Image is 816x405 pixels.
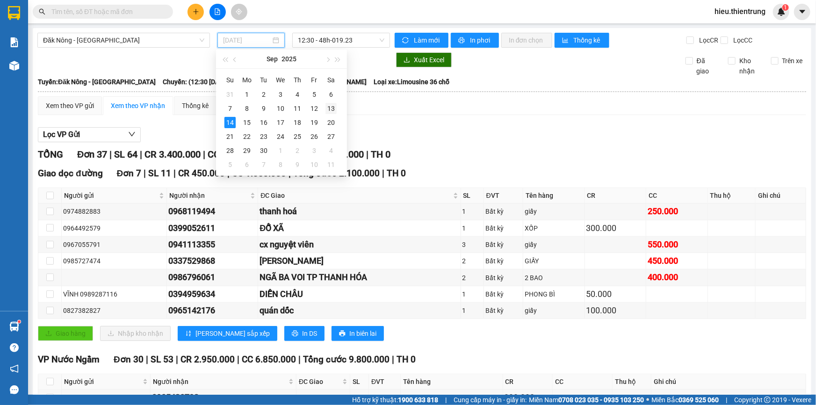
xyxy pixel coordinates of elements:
b: [DOMAIN_NAME] [125,7,226,23]
div: 2 BAO [525,273,583,283]
span: 1 [784,4,787,11]
div: giấy [525,206,583,217]
b: Tuyến: Đăk Nông - [GEOGRAPHIC_DATA] [38,78,156,86]
img: warehouse-icon [9,61,19,71]
div: 400.000 [648,271,706,284]
span: Tổng cước 9.800.000 [303,354,390,365]
span: sort-ascending [185,330,192,338]
span: 12:30 - 48h-019.23 [298,33,384,47]
td: 2025-10-06 [238,158,255,172]
span: copyright [764,397,771,403]
td: 2025-09-22 [238,130,255,144]
span: CC 8.500.000 [208,149,264,160]
div: thanh hoá [260,205,459,218]
input: Tìm tên, số ĐT hoặc mã đơn [51,7,162,17]
span: Trên xe [779,56,807,66]
td: 2025-09-26 [306,130,323,144]
span: SL 64 [114,149,137,160]
td: 2025-10-10 [306,158,323,172]
img: solution-icon [9,37,19,47]
div: 26 [309,131,320,142]
td: 2025-09-08 [238,101,255,116]
span: printer [339,330,346,338]
div: 11 [292,103,303,114]
sup: 1 [782,4,789,11]
span: down [128,130,136,138]
div: GIẤY [525,256,583,266]
th: Su [222,72,238,87]
div: XỐP [525,223,583,233]
div: 6 [325,89,337,100]
div: NGÃ BA VOI TP THANH HÓA [260,271,459,284]
div: giấy [525,305,583,316]
span: | [445,395,447,405]
div: Xem theo VP nhận [111,101,165,111]
td: 2025-09-15 [238,116,255,130]
div: 30 [258,145,269,156]
span: TH 0 [397,354,416,365]
td: 2025-09-04 [289,87,306,101]
td: 2025-09-18 [289,116,306,130]
span: | [298,354,301,365]
th: CC [646,188,708,203]
td: 2025-10-09 [289,158,306,172]
span: ĐC Giao [299,376,340,387]
span: printer [458,37,466,44]
div: Bất kỳ [485,289,521,299]
span: CR 2.950.000 [181,354,235,365]
button: bar-chartThống kê [555,33,609,48]
div: Thống kê [182,101,209,111]
h2: 23H1GPR5 [5,67,75,82]
span: [PERSON_NAME] sắp xếp [195,328,270,339]
div: 0394959634 [168,288,257,301]
div: 450.000 [648,254,706,268]
div: Bất kỳ [485,256,521,266]
span: TỔNG [38,149,63,160]
strong: 0369 525 060 [679,396,719,404]
td: 2025-10-07 [255,158,272,172]
div: VĨNH 0989287116 [63,289,165,299]
span: Miền Bắc [651,395,719,405]
input: 14/09/2025 [223,35,271,45]
span: search [39,8,45,15]
span: | [176,354,178,365]
div: 0985727474 [63,256,165,266]
span: ⚪️ [646,398,649,402]
span: Miền Nam [529,395,644,405]
span: hieu.thientrung [707,6,773,17]
div: 23 [258,131,269,142]
div: 550.000 [648,238,706,251]
th: Mo [238,72,255,87]
span: Đơn 7 [117,168,142,179]
div: quán dốc [260,304,459,317]
td: 2025-09-25 [289,130,306,144]
button: printerIn biên lai [332,326,384,341]
td: 2025-09-30 [255,144,272,158]
button: Sep [267,50,278,68]
th: Thu hộ [613,374,651,390]
span: CR 450.000 [178,168,225,179]
div: cx nguyệt viên [260,238,459,251]
span: | [382,168,384,179]
td: 2025-09-12 [306,101,323,116]
div: 22 [241,131,253,142]
span: Đã giao [693,56,721,76]
div: 6 [241,159,253,170]
span: SL 53 [151,354,173,365]
div: DIỄN CHÂU [260,288,459,301]
td: 2025-10-02 [289,144,306,158]
th: CR [503,374,553,390]
div: 19 [309,117,320,128]
button: downloadXuất Excel [396,52,452,67]
span: CR 3.400.000 [144,149,201,160]
span: file-add [214,8,221,15]
td: 2025-09-21 [222,130,238,144]
div: Xem theo VP gửi [46,101,94,111]
div: Bất kỳ [485,305,521,316]
div: 10 [275,103,286,114]
div: Bất kỳ [485,273,521,283]
th: Tên hàng [523,188,585,203]
button: uploadGiao hàng [38,326,93,341]
th: SL [461,188,484,203]
span: | [173,168,176,179]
